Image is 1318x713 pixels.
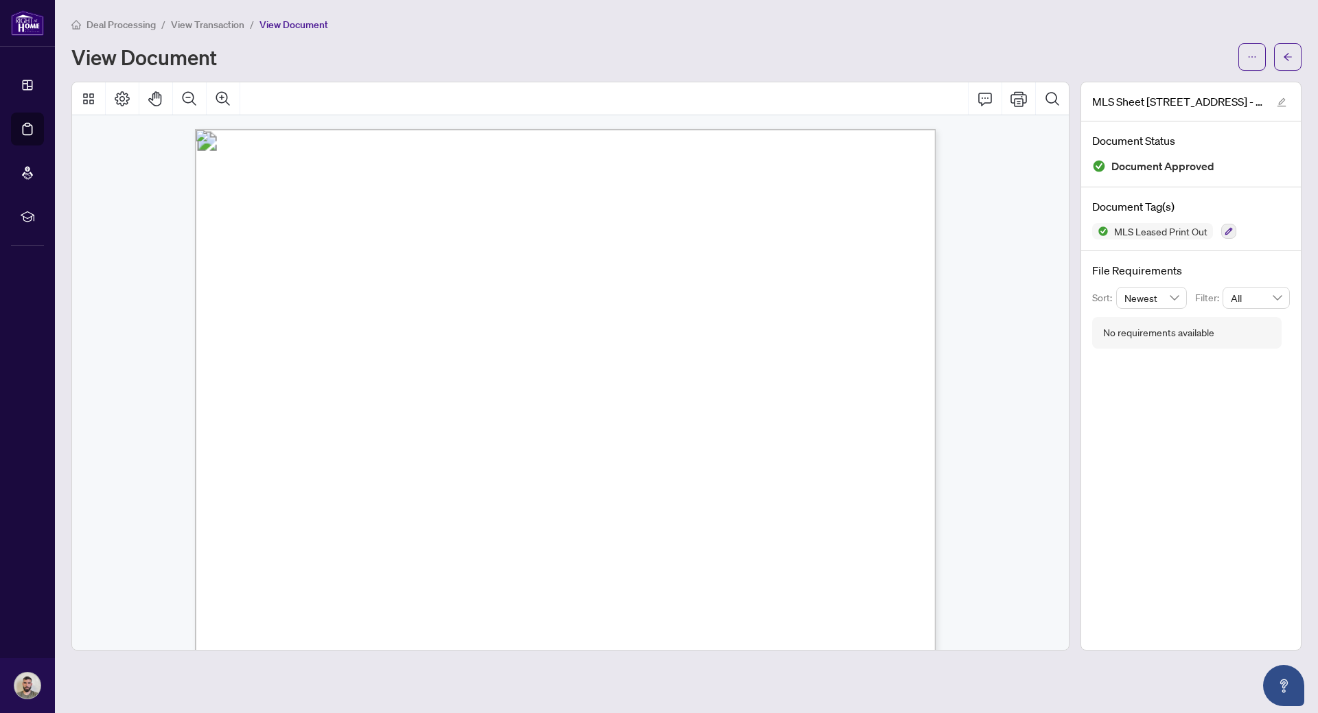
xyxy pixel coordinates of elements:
[71,46,217,68] h1: View Document
[1092,198,1290,215] h4: Document Tag(s)
[1195,290,1223,305] p: Filter:
[1247,52,1257,62] span: ellipsis
[1092,290,1116,305] p: Sort:
[250,16,254,32] li: /
[1283,52,1293,62] span: arrow-left
[14,673,41,699] img: Profile Icon
[1092,223,1109,239] img: Status Icon
[1277,97,1286,107] span: edit
[1092,159,1106,173] img: Document Status
[1092,132,1290,149] h4: Document Status
[1111,157,1214,176] span: Document Approved
[1231,288,1282,308] span: All
[171,19,244,31] span: View Transaction
[71,20,81,30] span: home
[86,19,156,31] span: Deal Processing
[259,19,328,31] span: View Document
[1092,262,1290,279] h4: File Requirements
[161,16,165,32] li: /
[1124,288,1179,308] span: Newest
[11,10,44,36] img: logo
[1092,93,1264,110] span: MLS Sheet [STREET_ADDRESS] - REALM.pdf
[1109,226,1213,236] span: MLS Leased Print Out
[1263,665,1304,706] button: Open asap
[1103,325,1214,340] div: No requirements available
